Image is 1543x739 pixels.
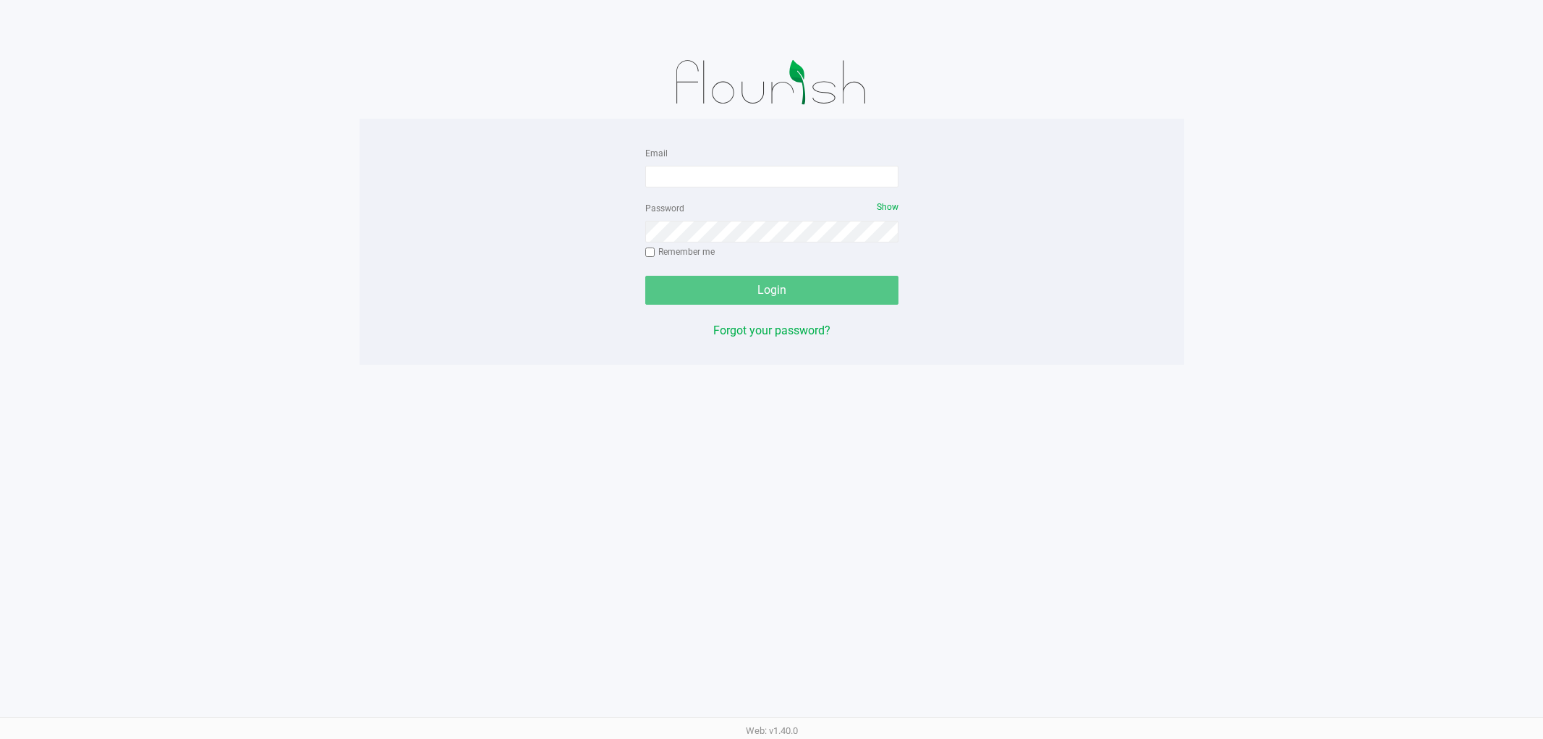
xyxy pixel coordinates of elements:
label: Remember me [645,245,715,258]
input: Remember me [645,248,655,258]
label: Password [645,202,684,215]
button: Forgot your password? [713,322,830,339]
label: Email [645,147,668,160]
span: Show [877,202,898,212]
span: Web: v1.40.0 [746,725,798,736]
